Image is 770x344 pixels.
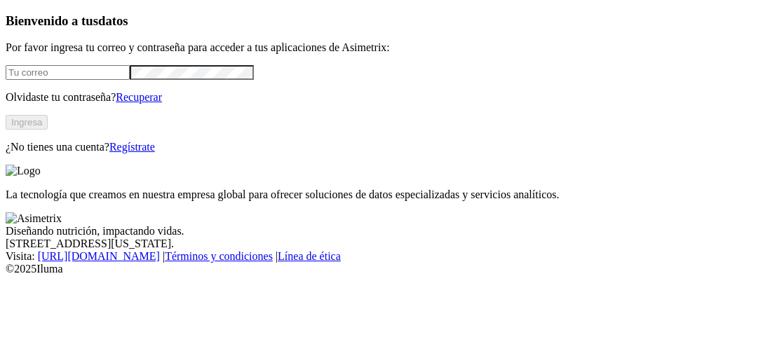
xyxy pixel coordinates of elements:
p: ¿No tienes una cuenta? [6,141,764,153]
a: [URL][DOMAIN_NAME] [38,250,160,262]
input: Tu correo [6,65,130,80]
a: Recuperar [116,91,162,103]
p: La tecnología que creamos en nuestra empresa global para ofrecer soluciones de datos especializad... [6,188,764,201]
p: Olvidaste tu contraseña? [6,91,764,104]
div: Visita : | | [6,250,764,263]
div: Diseñando nutrición, impactando vidas. [6,225,764,238]
img: Asimetrix [6,212,62,225]
button: Ingresa [6,115,48,130]
a: Regístrate [109,141,155,153]
h3: Bienvenido a tus [6,13,764,29]
div: © 2025 Iluma [6,263,764,275]
a: Línea de ética [278,250,341,262]
a: Términos y condiciones [165,250,273,262]
img: Logo [6,165,41,177]
p: Por favor ingresa tu correo y contraseña para acceder a tus aplicaciones de Asimetrix: [6,41,764,54]
span: datos [98,13,128,28]
div: [STREET_ADDRESS][US_STATE]. [6,238,764,250]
